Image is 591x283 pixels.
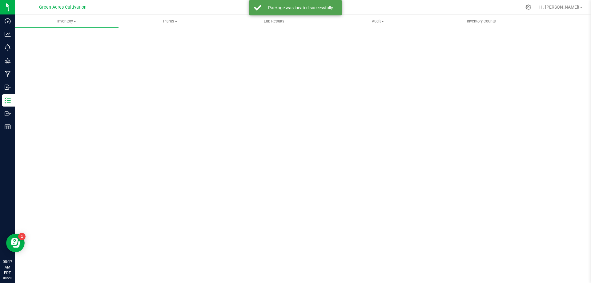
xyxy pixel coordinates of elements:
[5,31,11,37] inline-svg: Analytics
[119,15,222,28] a: Plants
[326,18,429,24] span: Audit
[5,18,11,24] inline-svg: Dashboard
[5,97,11,103] inline-svg: Inventory
[222,15,326,28] a: Lab Results
[265,5,337,11] div: Package was located successfully.
[119,18,222,24] span: Plants
[5,124,11,130] inline-svg: Reports
[18,233,26,240] iframe: Resource center unread badge
[15,18,119,24] span: Inventory
[3,276,12,280] p: 08/20
[5,44,11,51] inline-svg: Monitoring
[255,18,293,24] span: Lab Results
[5,111,11,117] inline-svg: Outbound
[15,15,119,28] a: Inventory
[3,259,12,276] p: 08:17 AM EDT
[5,58,11,64] inline-svg: Grow
[539,5,579,10] span: Hi, [PERSON_NAME]!
[39,5,86,10] span: Green Acres Cultivation
[525,4,532,10] div: Manage settings
[326,15,430,28] a: Audit
[5,71,11,77] inline-svg: Manufacturing
[5,84,11,90] inline-svg: Inbound
[430,15,533,28] a: Inventory Counts
[459,18,504,24] span: Inventory Counts
[6,234,25,252] iframe: Resource center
